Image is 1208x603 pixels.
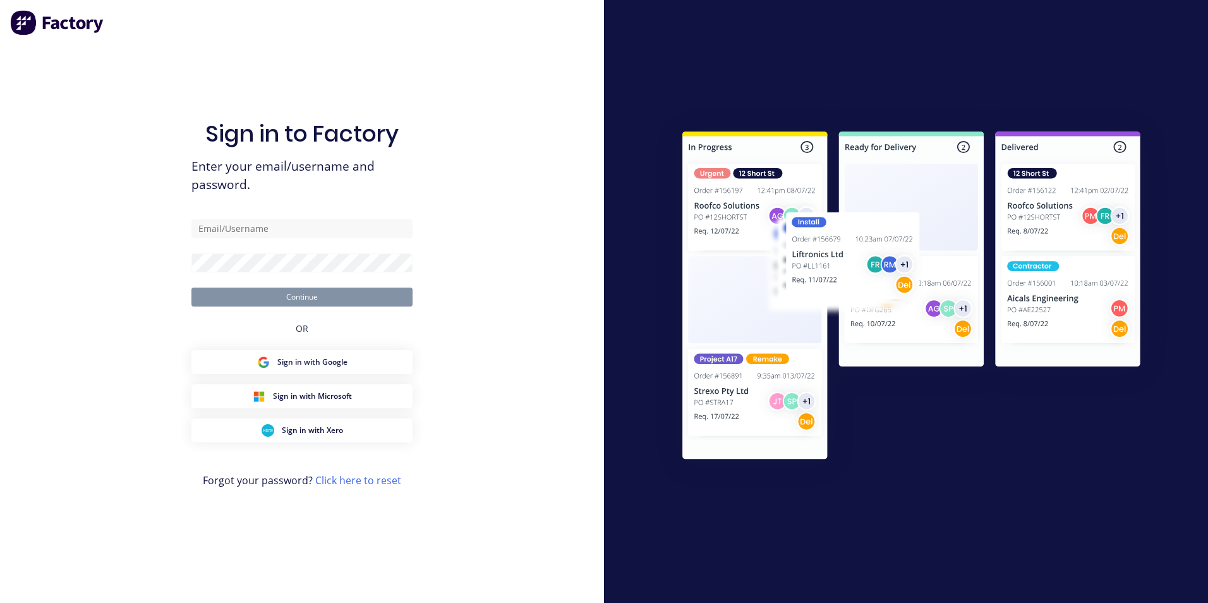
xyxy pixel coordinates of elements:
a: Click here to reset [315,473,401,487]
span: Enter your email/username and password. [191,157,413,194]
img: Xero Sign in [262,424,274,437]
span: Sign in with Google [277,356,347,368]
button: Continue [191,288,413,307]
button: Google Sign inSign in with Google [191,350,413,374]
img: Google Sign in [257,356,270,368]
span: Sign in with Xero [282,425,343,436]
button: Microsoft Sign inSign in with Microsoft [191,384,413,408]
img: Factory [10,10,105,35]
h1: Sign in to Factory [205,120,399,147]
img: Microsoft Sign in [253,390,265,403]
span: Forgot your password? [203,473,401,488]
input: Email/Username [191,219,413,238]
img: Sign in [655,106,1168,489]
span: Sign in with Microsoft [273,391,352,402]
button: Xero Sign inSign in with Xero [191,418,413,442]
div: OR [296,307,308,350]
